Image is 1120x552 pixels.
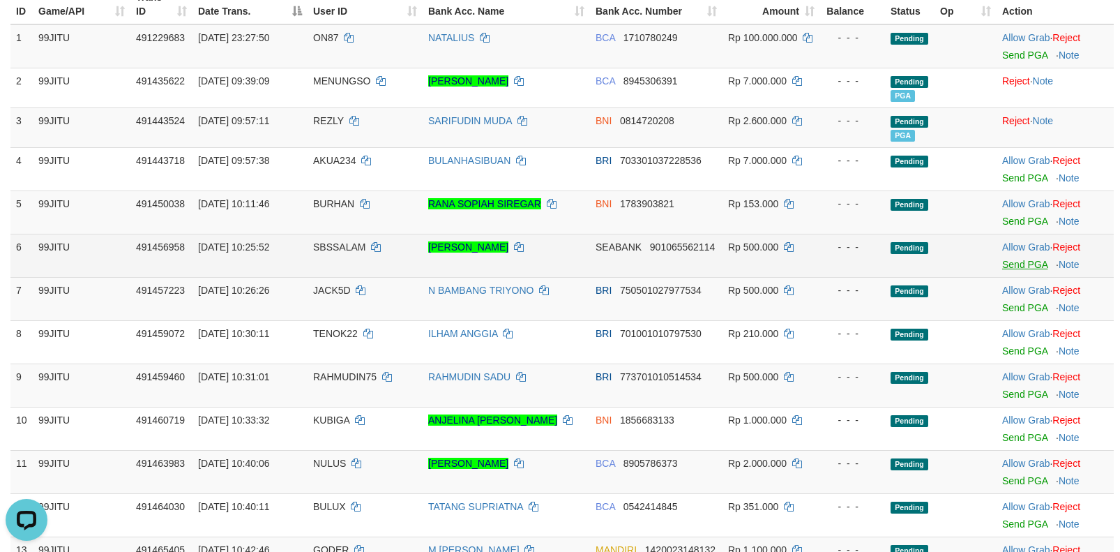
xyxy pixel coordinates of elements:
div: - - - [826,413,879,427]
td: 8 [10,320,33,364]
span: 491463983 [136,458,185,469]
a: Send PGA [1002,259,1047,270]
span: [DATE] 09:57:11 [198,115,269,126]
a: NATALIUS [428,32,474,43]
td: 99JITU [33,234,130,277]
a: Note [1059,172,1080,184]
span: PGA [891,130,915,142]
a: Reject [1052,328,1080,339]
td: · [997,191,1114,234]
a: Reject [1002,75,1030,87]
span: Copy 773701010514534 to clipboard [620,371,702,382]
td: · [997,493,1114,537]
div: - - - [826,500,879,514]
td: 5 [10,191,33,234]
a: Reject [1052,198,1080,209]
span: · [1002,415,1052,426]
a: Note [1059,345,1080,357]
a: [PERSON_NAME] [428,75,508,87]
a: SARIFUDIN MUDA [428,115,512,126]
span: Pending [891,33,928,45]
span: Copy 701001010797530 to clipboard [620,328,702,339]
span: [DATE] 10:31:01 [198,371,269,382]
span: · [1002,285,1052,296]
span: JACK5D [313,285,351,296]
span: [DATE] 10:30:11 [198,328,269,339]
span: · [1002,155,1052,166]
td: 3 [10,107,33,147]
td: · [997,277,1114,320]
a: [PERSON_NAME] [428,458,508,469]
span: [DATE] 10:33:32 [198,415,269,426]
a: Note [1059,432,1080,443]
span: · [1002,328,1052,339]
span: Pending [891,285,928,297]
div: - - - [826,327,879,341]
a: Reject [1052,285,1080,296]
div: - - - [826,114,879,128]
a: Reject [1052,32,1080,43]
span: BRI [596,371,612,382]
a: Reject [1052,501,1080,512]
span: Pending [891,199,928,211]
span: · [1002,32,1052,43]
span: PGA [891,90,915,102]
td: · [997,234,1114,277]
span: Rp 7.000.000 [728,155,787,166]
span: BRI [596,155,612,166]
div: - - - [826,240,879,254]
span: BRI [596,285,612,296]
span: NULUS [313,458,346,469]
span: [DATE] 10:26:26 [198,285,269,296]
span: Copy 0542414845 to clipboard [623,501,678,512]
span: 491460719 [136,415,185,426]
a: Allow Grab [1002,328,1050,339]
td: · [997,107,1114,147]
span: Pending [891,242,928,254]
td: · [997,147,1114,191]
span: 491459460 [136,371,185,382]
td: · [997,68,1114,107]
a: Allow Grab [1002,198,1050,209]
td: 99JITU [33,68,130,107]
span: · [1002,198,1052,209]
td: 99JITU [33,107,130,147]
span: Pending [891,458,928,470]
a: Note [1059,216,1080,227]
span: BCA [596,458,615,469]
span: Rp 500.000 [728,285,778,296]
span: RAHMUDIN75 [313,371,377,382]
span: 491443524 [136,115,185,126]
td: · [997,407,1114,450]
a: ANJELINA [PERSON_NAME] [428,415,557,426]
span: BNI [596,115,612,126]
td: 2 [10,68,33,107]
span: Rp 210.000 [728,328,778,339]
span: [DATE] 10:40:06 [198,458,269,469]
a: Reject [1052,241,1080,253]
a: [PERSON_NAME] [428,241,508,253]
span: [DATE] 10:40:11 [198,501,269,512]
span: Copy 750501027977534 to clipboard [620,285,702,296]
td: 6 [10,234,33,277]
td: 99JITU [33,450,130,493]
td: 99JITU [33,320,130,364]
a: Reject [1052,458,1080,469]
span: Rp 153.000 [728,198,778,209]
span: · [1002,458,1052,469]
a: N BAMBANG TRIYONO [428,285,533,296]
span: [DATE] 10:25:52 [198,241,269,253]
span: · [1002,241,1052,253]
td: 99JITU [33,147,130,191]
td: 1 [10,24,33,68]
span: BNI [596,198,612,209]
span: REZLY [313,115,344,126]
span: BURHAN [313,198,354,209]
td: · [997,364,1114,407]
td: 11 [10,450,33,493]
span: [DATE] 09:57:38 [198,155,269,166]
td: 99JITU [33,364,130,407]
a: Reject [1002,115,1030,126]
a: Reject [1052,371,1080,382]
td: 4 [10,147,33,191]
